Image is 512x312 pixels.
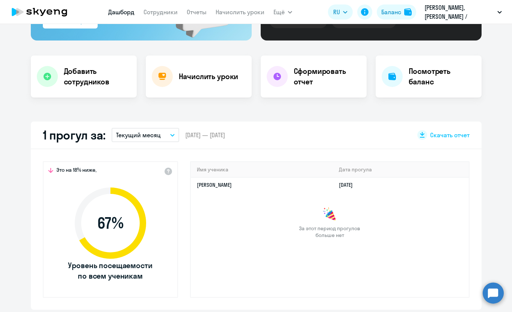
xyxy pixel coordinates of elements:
[216,8,264,16] a: Начислить уроки
[298,225,361,238] span: За этот период прогулов больше нет
[67,260,154,281] span: Уровень посещаемости по всем ученикам
[108,8,134,16] a: Дашборд
[421,3,506,21] button: [PERSON_NAME], [PERSON_NAME] / YouHodler
[64,66,131,87] h4: Добавить сотрудников
[112,128,179,142] button: Текущий месяц
[143,8,178,16] a: Сотрудники
[322,207,337,222] img: congrats
[273,4,292,19] button: Ещё
[191,162,333,177] th: Имя ученика
[56,166,97,175] span: Это на 18% ниже,
[409,66,476,87] h4: Посмотреть баланс
[179,71,239,82] h4: Начислить уроки
[273,7,285,16] span: Ещё
[185,131,225,139] span: [DATE] — [DATE]
[116,130,161,139] p: Текущий месяц
[424,3,494,21] p: [PERSON_NAME], [PERSON_NAME] / YouHodler
[430,131,470,139] span: Скачать отчет
[187,8,207,16] a: Отчеты
[67,214,154,232] span: 67 %
[381,7,401,16] div: Баланс
[377,4,416,19] button: Балансbalance
[43,127,106,142] h2: 1 прогул за:
[333,7,340,16] span: RU
[339,181,359,188] a: [DATE]
[333,162,468,177] th: Дата прогула
[197,181,232,188] a: [PERSON_NAME]
[294,66,361,87] h4: Сформировать отчет
[328,4,353,19] button: RU
[404,8,412,16] img: balance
